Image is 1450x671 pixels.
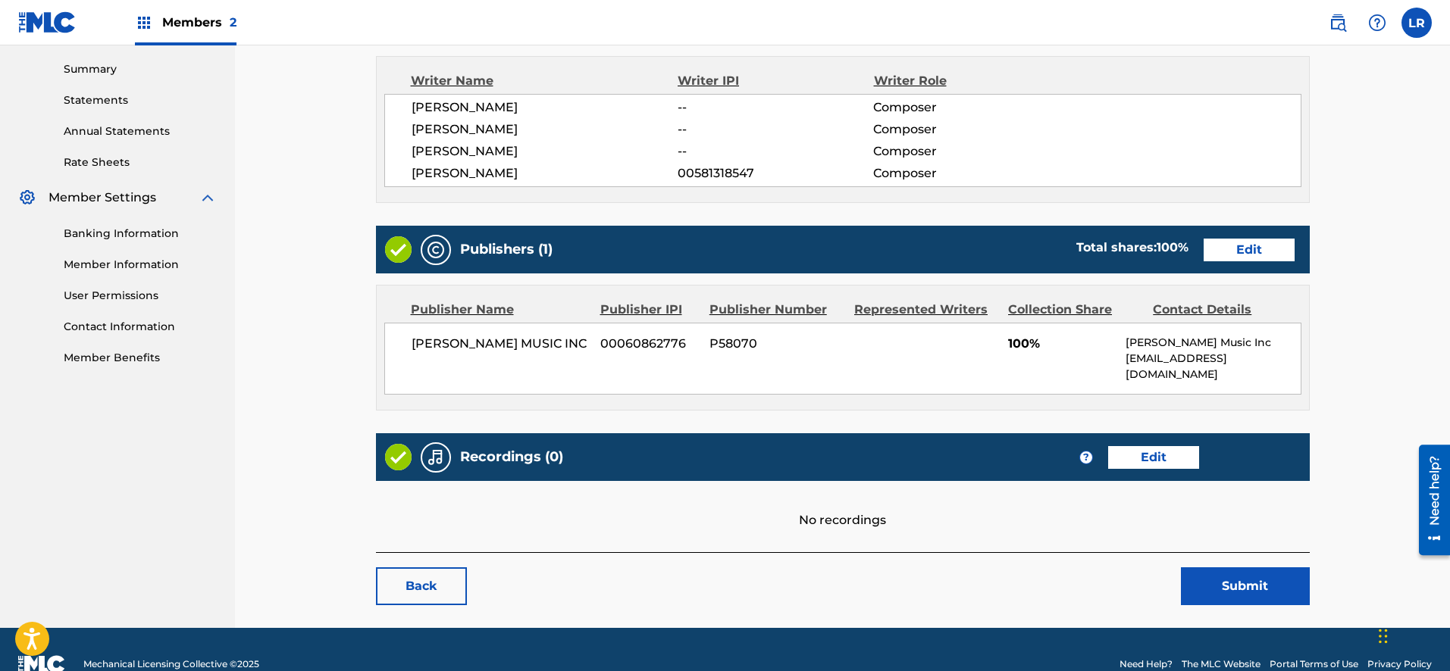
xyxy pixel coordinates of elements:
[376,481,1310,529] div: No recordings
[1008,301,1142,319] div: Collection Share
[64,319,217,335] a: Contact Information
[1120,657,1173,671] a: Need Help?
[385,444,412,470] img: Valid
[600,335,698,353] span: 00060862776
[854,301,997,319] div: Represented Writers
[427,448,445,467] img: Recordings
[385,236,412,263] img: Valid
[1153,301,1286,319] div: Contact Details
[873,142,1051,161] span: Composer
[83,657,259,671] span: Mechanical Licensing Collective © 2025
[64,123,217,139] a: Annual Statements
[1008,335,1115,353] span: 100%
[1368,14,1386,32] img: help
[230,15,236,30] span: 2
[1181,567,1310,605] button: Submit
[64,226,217,242] a: Banking Information
[412,335,590,353] span: [PERSON_NAME] MUSIC INC
[412,142,678,161] span: [PERSON_NAME]
[678,142,873,161] span: --
[64,257,217,273] a: Member Information
[709,301,843,319] div: Publisher Number
[873,120,1051,139] span: Composer
[1374,598,1450,671] iframe: Chat Widget
[1108,446,1199,469] a: Edit
[376,567,467,605] a: Back
[678,164,873,183] span: 00581318547
[1080,451,1092,463] span: ?
[1204,239,1295,261] a: Edit
[874,72,1052,90] div: Writer Role
[412,98,678,117] span: [PERSON_NAME]
[1270,657,1358,671] a: Portal Terms of Use
[678,98,873,117] span: --
[1367,657,1432,671] a: Privacy Policy
[460,448,563,466] h5: Recordings (0)
[18,11,77,33] img: MLC Logo
[64,92,217,108] a: Statements
[1401,8,1432,38] div: User Menu
[1323,8,1353,38] a: Public Search
[64,154,217,170] a: Rate Sheets
[1076,239,1188,257] div: Total shares:
[64,350,217,366] a: Member Benefits
[600,301,698,319] div: Publisher IPI
[162,14,236,31] span: Members
[678,72,874,90] div: Writer IPI
[873,164,1051,183] span: Composer
[64,288,217,304] a: User Permissions
[460,241,553,258] h5: Publishers (1)
[135,14,153,32] img: Top Rightsholders
[1157,240,1188,254] span: 100 %
[1362,8,1392,38] div: Help
[412,120,678,139] span: [PERSON_NAME]
[1126,351,1300,382] p: [EMAIL_ADDRESS][DOMAIN_NAME]
[1408,438,1450,560] iframe: Resource Center
[1182,657,1261,671] a: The MLC Website
[873,98,1051,117] span: Composer
[411,72,678,90] div: Writer Name
[64,61,217,77] a: Summary
[427,241,445,259] img: Publishers
[1126,335,1300,351] p: [PERSON_NAME] Music Inc
[412,164,678,183] span: [PERSON_NAME]
[49,189,156,207] span: Member Settings
[1329,14,1347,32] img: search
[199,189,217,207] img: expand
[1379,613,1388,659] div: Drag
[709,335,843,353] span: P58070
[18,189,36,207] img: Member Settings
[678,120,873,139] span: --
[411,301,589,319] div: Publisher Name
